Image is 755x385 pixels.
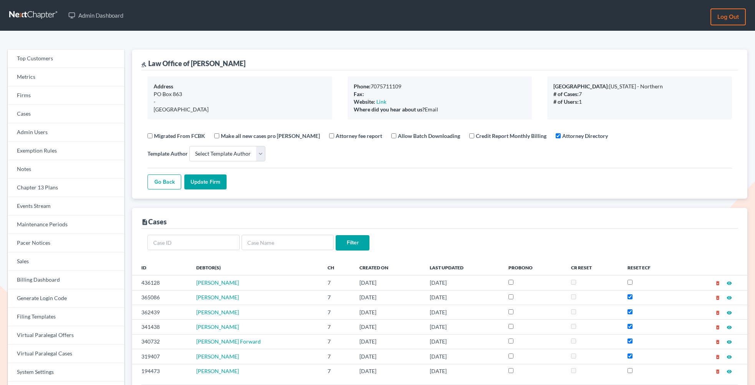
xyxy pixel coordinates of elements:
input: Update Firm [184,174,227,190]
div: 7075711109 [354,83,526,90]
a: Billing Dashboard [8,271,124,289]
a: visibility [727,294,732,300]
div: 1 [553,98,726,106]
i: delete_forever [715,354,720,360]
span: [PERSON_NAME] [196,309,239,315]
i: visibility [727,354,732,360]
th: Reset ECF [621,260,682,275]
i: visibility [727,339,732,345]
th: Debtor(s) [190,260,321,275]
td: 362439 [132,305,190,319]
a: Cases [8,105,124,123]
a: delete_forever [715,324,720,330]
a: Notes [8,160,124,179]
td: 436128 [132,275,190,290]
a: Virtual Paralegal Offers [8,326,124,345]
td: 319407 [132,349,190,364]
a: Pacer Notices [8,234,124,252]
i: delete_forever [715,369,720,374]
a: delete_forever [715,338,720,345]
a: Top Customers [8,50,124,68]
i: delete_forever [715,280,720,286]
td: 7 [321,349,354,364]
i: visibility [727,369,732,374]
div: Law Office of [PERSON_NAME] [141,59,245,68]
td: [DATE] [424,364,502,378]
i: visibility [727,295,732,300]
a: Firms [8,86,124,105]
i: description [141,219,148,226]
a: [PERSON_NAME] [196,294,239,300]
i: visibility [727,325,732,330]
i: gavel [141,62,147,67]
a: visibility [727,353,732,360]
b: # of Cases: [553,91,579,97]
b: Address [154,83,173,90]
td: 7 [321,364,354,378]
th: ProBono [502,260,565,275]
a: Chapter 13 Plans [8,179,124,197]
b: # of Users: [553,98,579,105]
a: visibility [727,279,732,286]
a: [PERSON_NAME] Forward [196,338,261,345]
td: [DATE] [353,305,424,319]
label: Allow Batch Downloading [398,132,460,140]
div: PO Box 863 [154,90,326,98]
th: ID [132,260,190,275]
label: Template Author [147,149,188,158]
a: Log out [710,8,746,25]
td: 194473 [132,364,190,378]
span: [PERSON_NAME] [196,368,239,374]
a: Admin Users [8,123,124,142]
a: Admin Dashboard [65,8,127,22]
div: Email [354,106,526,113]
a: visibility [727,368,732,374]
input: Filter [336,235,369,251]
div: - [154,98,326,106]
i: visibility [727,310,732,315]
a: delete_forever [715,279,720,286]
a: [PERSON_NAME] [196,324,239,330]
div: [GEOGRAPHIC_DATA] [154,106,326,113]
td: 341438 [132,320,190,334]
a: Virtual Paralegal Cases [8,345,124,363]
i: delete_forever [715,339,720,345]
i: delete_forever [715,295,720,300]
th: Created On [353,260,424,275]
a: visibility [727,338,732,345]
a: Exemption Rules [8,142,124,160]
i: delete_forever [715,325,720,330]
a: [PERSON_NAME] [196,353,239,360]
td: 7 [321,334,354,349]
a: visibility [727,324,732,330]
a: System Settings [8,363,124,382]
td: [DATE] [424,305,502,319]
a: visibility [727,309,732,315]
i: visibility [727,280,732,286]
a: Maintenance Periods [8,216,124,234]
b: [GEOGRAPHIC_DATA]: [553,83,609,90]
td: 7 [321,290,354,305]
div: 7 [553,90,726,98]
label: Make all new cases pro [PERSON_NAME] [221,132,320,140]
div: Cases [141,217,167,226]
a: Sales [8,252,124,271]
td: 340732 [132,334,190,349]
td: 7 [321,320,354,334]
td: [DATE] [353,320,424,334]
a: Filing Templates [8,308,124,326]
a: delete_forever [715,294,720,300]
td: [DATE] [424,349,502,364]
label: Migrated From FCBK [154,132,205,140]
a: [PERSON_NAME] [196,279,239,286]
i: delete_forever [715,310,720,315]
b: Fax: [354,91,364,97]
td: [DATE] [424,290,502,305]
td: [DATE] [353,334,424,349]
a: Metrics [8,68,124,86]
td: [DATE] [424,320,502,334]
